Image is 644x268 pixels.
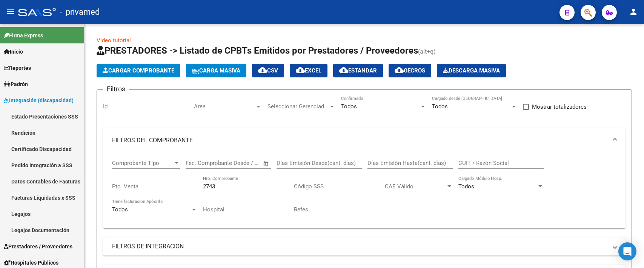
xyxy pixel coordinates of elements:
mat-icon: cloud_download [258,66,267,75]
span: Seleccionar Gerenciador [267,103,329,110]
mat-icon: cloud_download [395,66,404,75]
button: Gecros [389,64,431,77]
button: Cargar Comprobante [97,64,180,77]
button: Estandar [333,64,383,77]
span: EXCEL [296,67,321,74]
span: Reportes [4,64,31,72]
span: Inicio [4,48,23,56]
span: - privamed [60,4,100,20]
input: Fecha inicio [186,160,216,166]
mat-expansion-panel-header: FILTROS DEL COMPROBANTE [103,128,626,152]
span: Mostrar totalizadores [532,102,587,111]
mat-icon: menu [6,7,15,16]
mat-icon: cloud_download [339,66,348,75]
span: Descarga Masiva [443,67,500,74]
button: Carga Masiva [186,64,246,77]
input: Fecha fin [223,160,260,166]
app-download-masive: Descarga masiva de comprobantes (adjuntos) [437,64,506,77]
span: Gecros [395,67,425,74]
span: Carga Masiva [192,67,240,74]
span: Comprobante Tipo [112,160,173,166]
span: Estandar [339,67,377,74]
span: (alt+q) [418,48,436,55]
span: Integración (discapacidad) [4,96,74,105]
mat-expansion-panel-header: FILTROS DE INTEGRACION [103,237,626,256]
span: Padrón [4,80,28,88]
h3: Filtros [103,84,129,94]
mat-icon: person [629,7,638,16]
span: Todos [432,103,448,110]
span: Todos [458,183,474,190]
span: Firma Express [4,31,43,40]
mat-panel-title: FILTROS DEL COMPROBANTE [112,136,607,145]
span: CAE Válido [385,183,446,190]
button: Open calendar [262,159,271,168]
mat-panel-title: FILTROS DE INTEGRACION [112,242,607,251]
div: Open Intercom Messenger [618,242,636,260]
span: Todos [112,206,128,213]
a: Video tutorial [97,37,131,44]
span: Area [194,103,255,110]
button: CSV [252,64,284,77]
mat-icon: cloud_download [296,66,305,75]
span: Cargar Comprobante [103,67,174,74]
span: Prestadores / Proveedores [4,242,72,251]
span: Hospitales Públicos [4,259,58,267]
span: Todos [341,103,357,110]
button: Descarga Masiva [437,64,506,77]
button: EXCEL [290,64,327,77]
span: CSV [258,67,278,74]
div: FILTROS DEL COMPROBANTE [103,152,626,228]
span: PRESTADORES -> Listado de CPBTs Emitidos por Prestadores / Proveedores [97,45,418,56]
